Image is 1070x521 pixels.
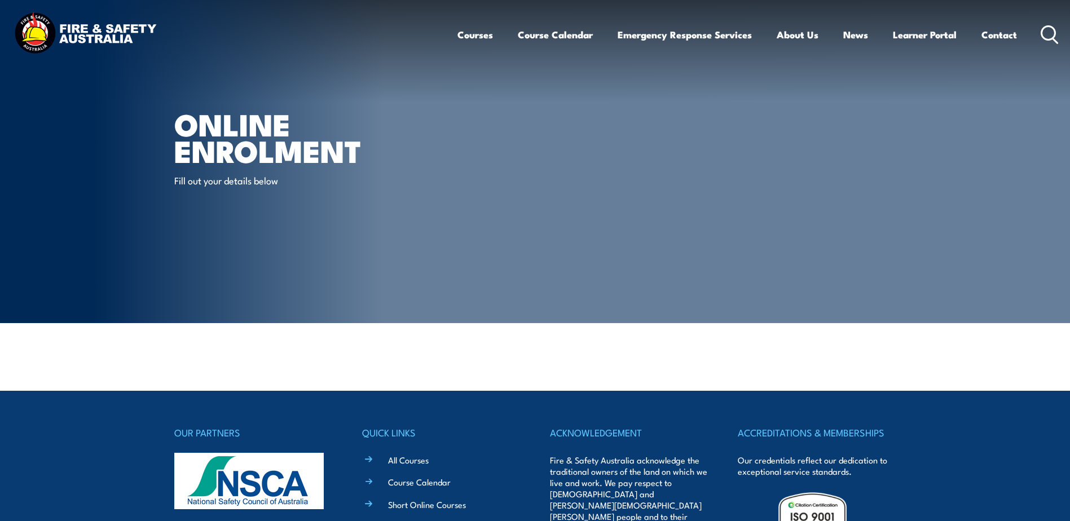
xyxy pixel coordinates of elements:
[388,454,429,466] a: All Courses
[174,425,332,440] h4: OUR PARTNERS
[388,498,466,510] a: Short Online Courses
[738,454,896,477] p: Our credentials reflect our dedication to exceptional service standards.
[981,20,1017,50] a: Contact
[518,20,593,50] a: Course Calendar
[738,425,896,440] h4: ACCREDITATIONS & MEMBERSHIPS
[174,111,453,163] h1: Online Enrolment
[893,20,957,50] a: Learner Portal
[777,20,818,50] a: About Us
[457,20,493,50] a: Courses
[362,425,520,440] h4: QUICK LINKS
[388,476,451,488] a: Course Calendar
[843,20,868,50] a: News
[174,453,324,509] img: nsca-logo-footer
[174,174,380,187] p: Fill out your details below
[618,20,752,50] a: Emergency Response Services
[550,425,708,440] h4: ACKNOWLEDGEMENT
